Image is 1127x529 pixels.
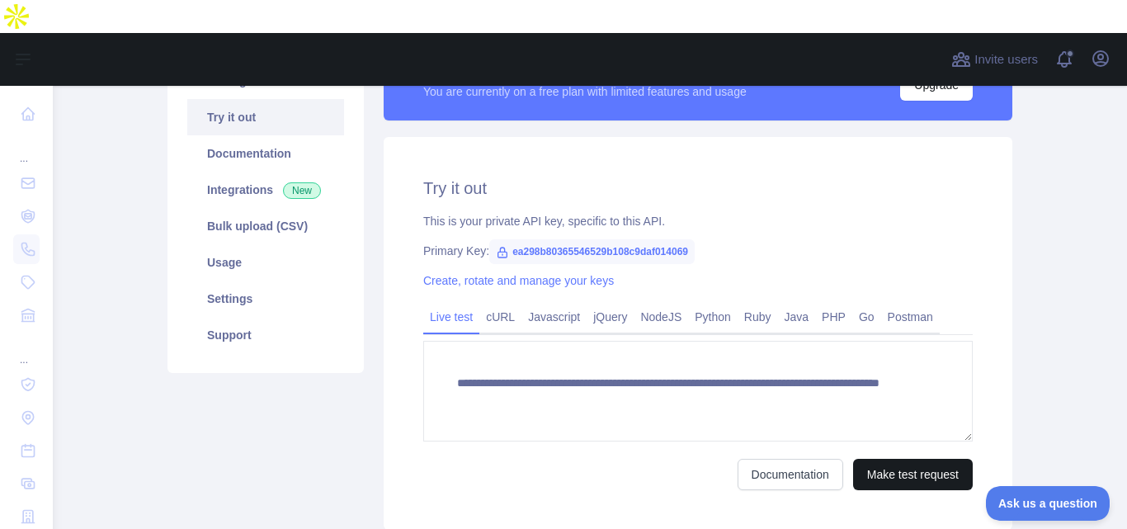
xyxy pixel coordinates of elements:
iframe: Toggle Customer Support [986,486,1110,521]
div: This is your private API key, specific to this API. [423,213,973,229]
a: NodeJS [634,304,688,330]
a: Settings [187,281,344,317]
a: Bulk upload (CSV) [187,208,344,244]
a: Postman [881,304,940,330]
a: jQuery [587,304,634,330]
div: Primary Key: [423,243,973,259]
span: ea298b80365546529b108c9daf014069 [489,239,695,264]
a: Live test [423,304,479,330]
a: Java [778,304,816,330]
a: Go [852,304,881,330]
span: Invite users [974,50,1038,69]
span: New [283,182,321,199]
div: ... [13,333,40,366]
a: Try it out [187,99,344,135]
a: Create, rotate and manage your keys [423,274,614,287]
div: You are currently on a free plan with limited features and usage [423,83,747,100]
div: ... [13,132,40,165]
a: cURL [479,304,521,330]
a: Documentation [738,459,843,490]
a: Documentation [187,135,344,172]
a: Usage [187,244,344,281]
button: Invite users [948,46,1041,73]
a: Integrations New [187,172,344,208]
button: Make test request [853,459,973,490]
a: Support [187,317,344,353]
a: Python [688,304,738,330]
h2: Try it out [423,177,973,200]
a: Javascript [521,304,587,330]
a: PHP [815,304,852,330]
a: Ruby [738,304,778,330]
